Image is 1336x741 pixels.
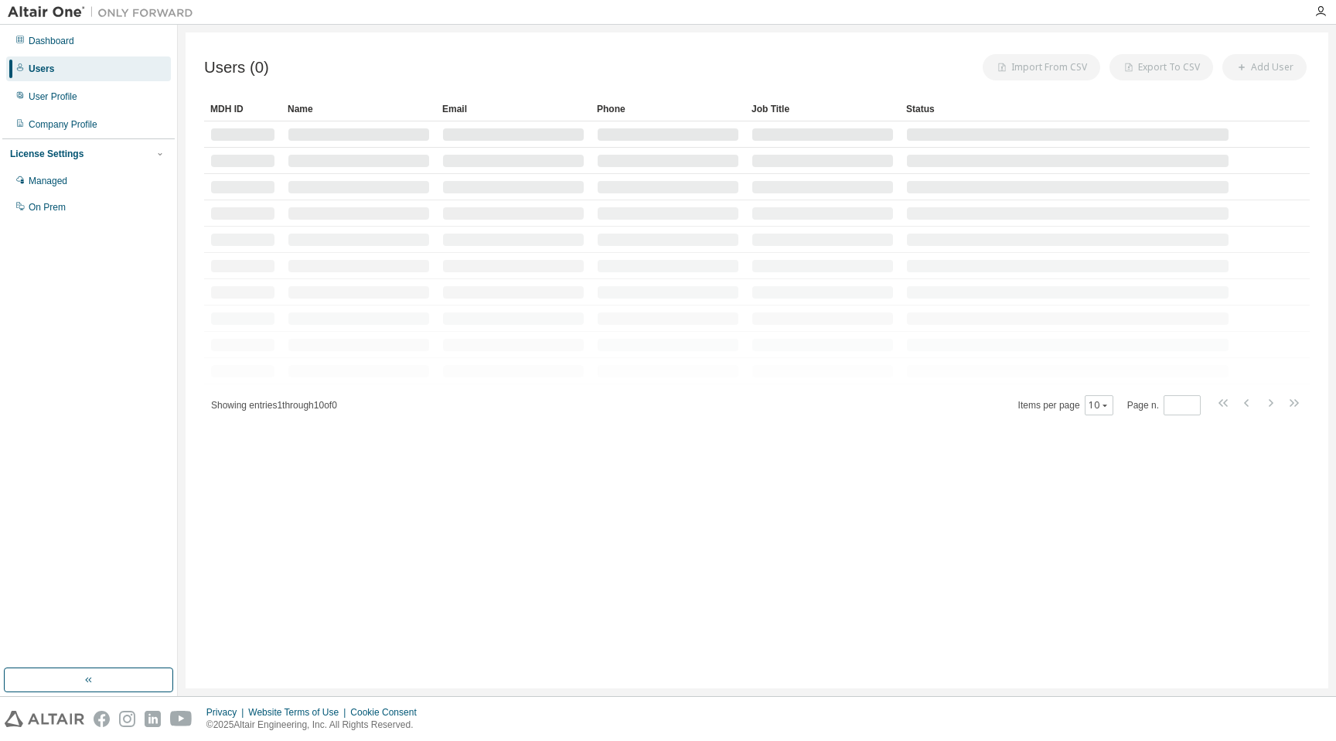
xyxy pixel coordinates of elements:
[119,711,135,727] img: instagram.svg
[1222,54,1307,80] button: Add User
[442,97,584,121] div: Email
[29,35,74,47] div: Dashboard
[288,97,430,121] div: Name
[206,719,426,732] p: © 2025 Altair Engineering, Inc. All Rights Reserved.
[350,706,425,719] div: Cookie Consent
[210,97,275,121] div: MDH ID
[1127,395,1201,415] span: Page n.
[145,711,161,727] img: linkedin.svg
[94,711,110,727] img: facebook.svg
[29,175,67,187] div: Managed
[906,97,1229,121] div: Status
[206,706,248,719] div: Privacy
[170,711,193,727] img: youtube.svg
[8,5,201,20] img: Altair One
[5,711,84,727] img: altair_logo.svg
[29,63,54,75] div: Users
[204,59,269,77] span: Users (0)
[10,148,83,160] div: License Settings
[211,400,337,411] span: Showing entries 1 through 10 of 0
[597,97,739,121] div: Phone
[983,54,1100,80] button: Import From CSV
[1018,395,1113,415] span: Items per page
[1089,399,1109,411] button: 10
[29,201,66,213] div: On Prem
[29,118,97,131] div: Company Profile
[751,97,894,121] div: Job Title
[29,90,77,103] div: User Profile
[1109,54,1213,80] button: Export To CSV
[248,706,350,719] div: Website Terms of Use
